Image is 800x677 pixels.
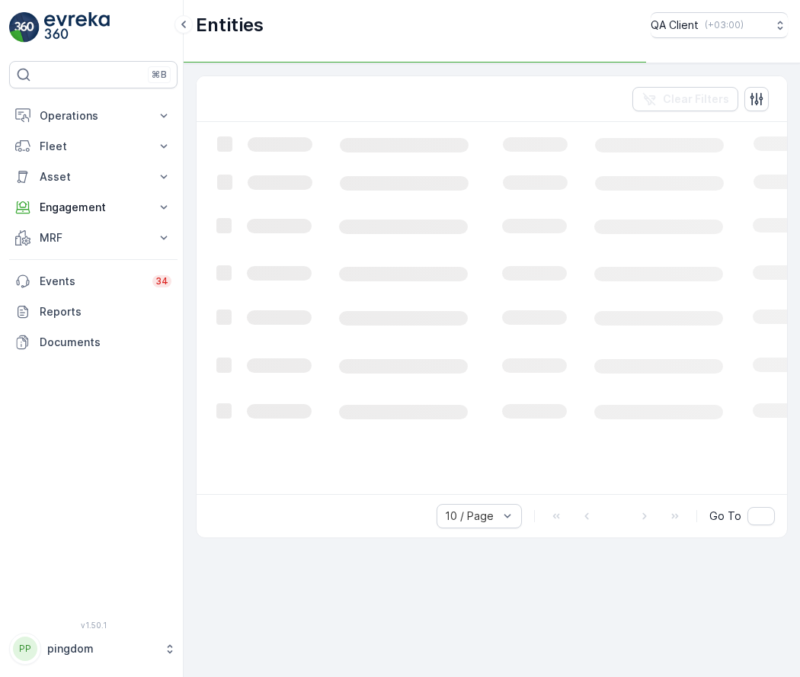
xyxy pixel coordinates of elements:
[9,297,178,327] a: Reports
[40,169,147,184] p: Asset
[9,162,178,192] button: Asset
[40,274,143,289] p: Events
[9,266,178,297] a: Events34
[9,223,178,253] button: MRF
[632,87,738,111] button: Clear Filters
[47,641,156,656] p: pingdom
[9,12,40,43] img: logo
[705,19,744,31] p: ( +03:00 )
[40,200,147,215] p: Engagement
[40,304,171,319] p: Reports
[40,139,147,154] p: Fleet
[44,12,110,43] img: logo_light-DOdMpM7g.png
[40,335,171,350] p: Documents
[9,621,178,630] span: v 1.50.1
[9,192,178,223] button: Engagement
[40,108,147,124] p: Operations
[663,91,729,107] p: Clear Filters
[651,12,788,38] button: QA Client(+03:00)
[651,18,699,33] p: QA Client
[152,69,167,81] p: ⌘B
[9,327,178,358] a: Documents
[196,13,264,37] p: Entities
[40,230,147,245] p: MRF
[9,101,178,131] button: Operations
[9,131,178,162] button: Fleet
[709,509,741,524] span: Go To
[155,275,168,287] p: 34
[9,633,178,665] button: PPpingdom
[13,637,37,661] div: PP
